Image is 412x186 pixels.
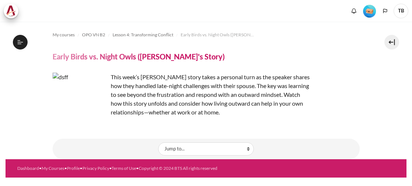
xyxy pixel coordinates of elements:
[181,30,254,39] a: Early Birds vs. Night Owls ([PERSON_NAME]'s Story)
[181,32,254,38] span: Early Birds vs. Night Owls ([PERSON_NAME]'s Story)
[139,165,217,171] a: Copyright © 2024 BTS All rights reserved
[53,52,225,61] h4: Early Birds vs. Night Owls ([PERSON_NAME]'s Story)
[53,73,310,117] p: This week’s [PERSON_NAME] story takes a personal turn as the speaker shares how they handled late...
[360,4,379,18] a: Level #1
[394,4,408,18] a: User menu
[363,4,376,18] div: Level #1
[53,73,108,128] img: dsff
[17,165,39,171] a: Dashboard
[82,165,109,171] a: Privacy Policy
[17,165,223,172] div: • • • • •
[82,30,105,39] a: OPO VN B2
[363,5,376,18] img: Level #1
[380,6,391,17] button: Languages
[53,29,360,41] nav: Navigation bar
[82,32,105,38] span: OPO VN B2
[4,4,22,18] a: Architeck Architeck
[6,6,16,17] img: Architeck
[67,165,80,171] a: Profile
[6,22,406,159] section: Content
[53,30,75,39] a: My courses
[348,6,359,17] div: Show notification window with no new notifications
[113,32,173,38] span: Lesson 4: Transforming Conflict
[394,4,408,18] span: TB
[111,165,136,171] a: Terms of Use
[113,30,173,39] a: Lesson 4: Transforming Conflict
[42,165,64,171] a: My Courses
[53,32,75,38] span: My courses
